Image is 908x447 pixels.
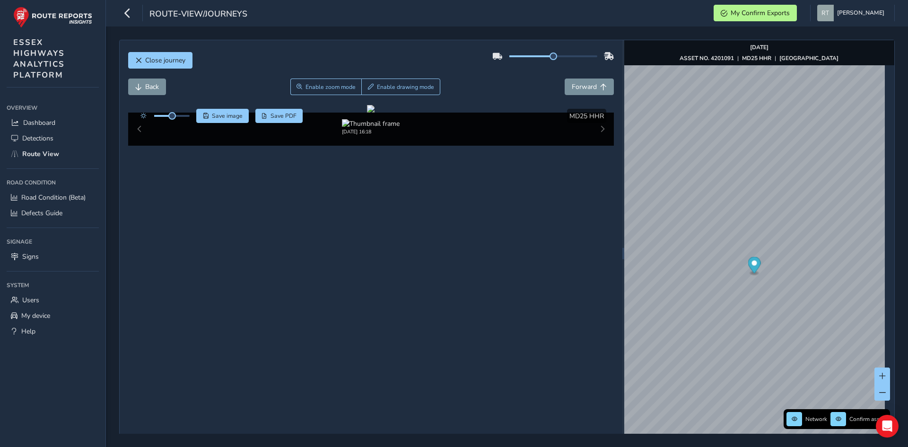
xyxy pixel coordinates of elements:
[817,5,888,21] button: [PERSON_NAME]
[805,415,827,423] span: Network
[7,205,99,221] a: Defects Guide
[876,415,899,438] div: Open Intercom Messenger
[306,83,356,91] span: Enable zoom mode
[145,56,185,65] span: Close journey
[7,146,99,162] a: Route View
[572,82,597,91] span: Forward
[377,83,434,91] span: Enable drawing mode
[779,54,838,62] strong: [GEOGRAPHIC_DATA]
[271,112,297,120] span: Save PDF
[7,324,99,339] a: Help
[255,109,303,123] button: PDF
[569,112,604,121] span: MD25 HHR
[680,54,838,62] div: | |
[7,175,99,190] div: Road Condition
[149,8,247,21] span: route-view/journeys
[21,193,86,202] span: Road Condition (Beta)
[361,79,440,95] button: Draw
[817,5,834,21] img: diamond-layout
[837,5,884,21] span: [PERSON_NAME]
[342,128,400,135] div: [DATE] 16:18
[22,252,39,261] span: Signs
[7,115,99,131] a: Dashboard
[680,54,734,62] strong: ASSET NO. 4201091
[128,79,166,95] button: Back
[21,311,50,320] span: My device
[196,109,249,123] button: Save
[7,131,99,146] a: Detections
[714,5,797,21] button: My Confirm Exports
[7,249,99,264] a: Signs
[23,118,55,127] span: Dashboard
[13,37,65,80] span: ESSEX HIGHWAYS ANALYTICS PLATFORM
[565,79,614,95] button: Forward
[13,7,92,28] img: rr logo
[145,82,159,91] span: Back
[290,79,362,95] button: Zoom
[7,101,99,115] div: Overview
[731,9,790,18] span: My Confirm Exports
[849,415,887,423] span: Confirm assets
[22,149,59,158] span: Route View
[21,327,35,336] span: Help
[21,209,62,218] span: Defects Guide
[750,44,768,51] strong: [DATE]
[7,308,99,324] a: My device
[22,134,53,143] span: Detections
[22,296,39,305] span: Users
[342,119,400,128] img: Thumbnail frame
[7,235,99,249] div: Signage
[742,54,771,62] strong: MD25 HHR
[7,190,99,205] a: Road Condition (Beta)
[7,278,99,292] div: System
[128,52,192,69] button: Close journey
[748,257,760,276] div: Map marker
[7,292,99,308] a: Users
[212,112,243,120] span: Save image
